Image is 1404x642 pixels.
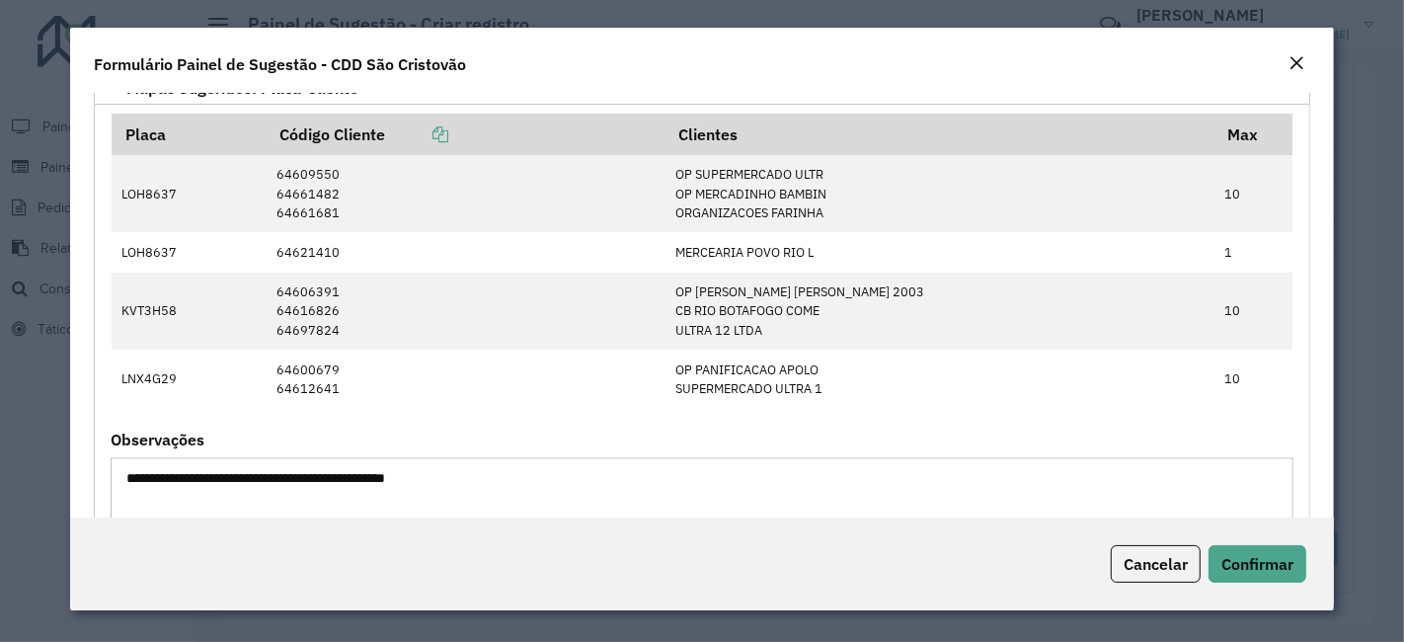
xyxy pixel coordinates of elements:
[385,124,448,144] a: Copiar
[112,350,267,408] td: LNX4G29
[266,273,664,351] td: 64606391 64616826 64697824
[1213,155,1292,232] td: 10
[664,350,1213,408] td: OP PANIFICACAO APOLO SUPERMERCADO ULTRA 1
[266,350,664,408] td: 64600679 64612641
[266,232,664,272] td: 64621410
[1221,554,1293,574] span: Confirmar
[1213,232,1292,272] td: 1
[266,155,664,232] td: 64609550 64661482 64661681
[112,114,267,155] th: Placa
[1288,55,1304,71] em: Fechar
[266,114,664,155] th: Código Cliente
[664,114,1213,155] th: Clientes
[1124,554,1188,574] span: Cancelar
[1213,273,1292,351] td: 10
[664,232,1213,272] td: MERCEARIA POVO RIO L
[1283,51,1310,77] button: Close
[112,232,267,272] td: LOH8637
[664,273,1213,351] td: OP [PERSON_NAME] [PERSON_NAME] 2003 CB RIO BOTAFOGO COME ULTRA 12 LTDA
[111,428,204,451] label: Observações
[112,273,267,351] td: KVT3H58
[1209,545,1306,583] button: Confirmar
[1213,114,1292,155] th: Max
[112,155,267,232] td: LOH8637
[664,155,1213,232] td: OP SUPERMERCADO ULTR OP MERCADINHO BAMBIN ORGANIZACOES FARINHA
[1111,545,1201,583] button: Cancelar
[126,80,358,96] span: Mapas Sugeridos: Placa-Cliente
[1213,350,1292,408] td: 10
[94,52,466,76] h4: Formulário Painel de Sugestão - CDD São Cristovão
